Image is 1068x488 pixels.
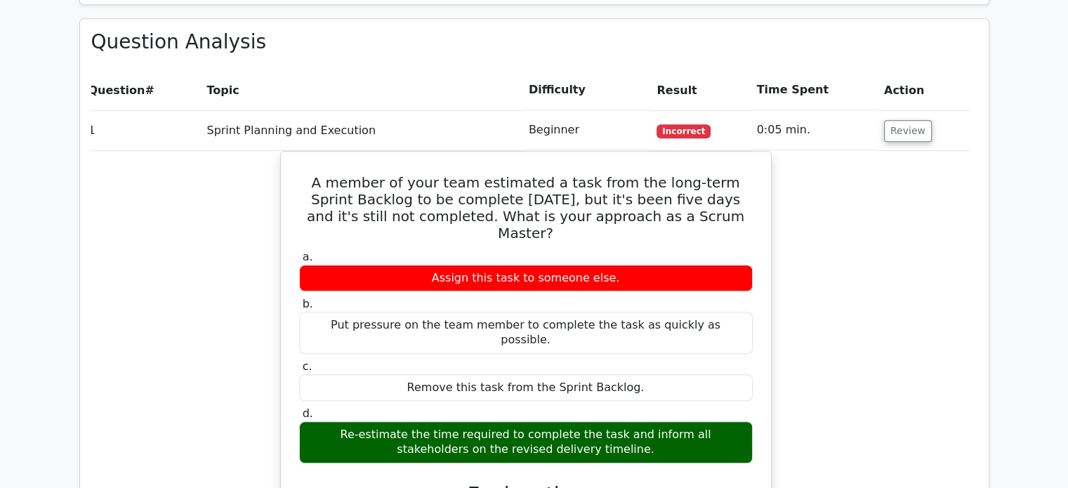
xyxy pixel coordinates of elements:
[83,70,202,110] th: #
[299,374,753,402] div: Remove this task from the Sprint Backlog.
[884,120,932,142] button: Review
[751,110,878,150] td: 0:05 min.
[303,297,313,310] span: b.
[298,174,754,242] h5: A member of your team estimated a task from the long-term Sprint Backlog to be complete [DATE], b...
[91,30,977,54] h3: Question Analysis
[201,70,522,110] th: Topic
[523,110,652,150] td: Beginner
[303,360,312,373] span: c.
[299,421,753,463] div: Re-estimate the time required to complete the task and inform all stakeholders on the revised del...
[657,124,711,138] span: Incorrect
[83,110,202,150] td: 1
[303,407,313,420] span: d.
[88,84,145,97] span: Question
[878,70,969,110] th: Action
[751,70,878,110] th: Time Spent
[651,70,751,110] th: Result
[299,312,753,354] div: Put pressure on the team member to complete the task as quickly as possible.
[299,265,753,292] div: Assign this task to someone else.
[303,250,313,263] span: a.
[201,110,522,150] td: Sprint Planning and Execution
[523,70,652,110] th: Difficulty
